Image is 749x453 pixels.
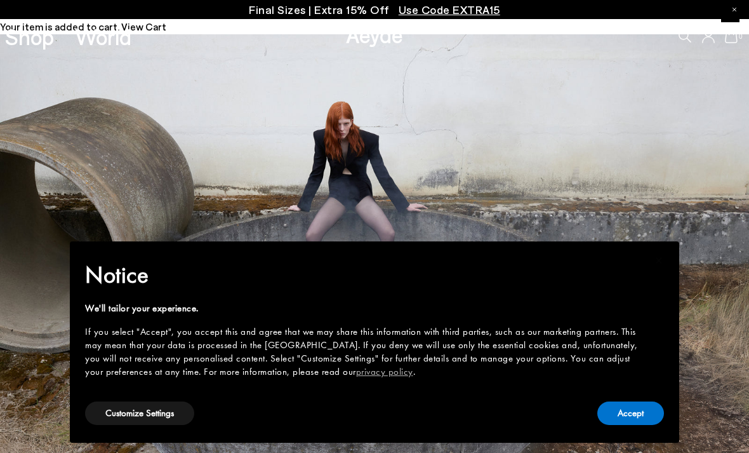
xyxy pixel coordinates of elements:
button: Close this notice [644,245,674,276]
div: If you select "Accept", you accept this and agree that we may share this information with third p... [85,325,644,379]
h2: Notice [85,259,644,292]
button: Accept [597,402,664,425]
button: Customize Settings [85,402,194,425]
a: privacy policy [356,365,413,378]
div: We'll tailor your experience. [85,302,644,315]
span: × [655,250,663,270]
